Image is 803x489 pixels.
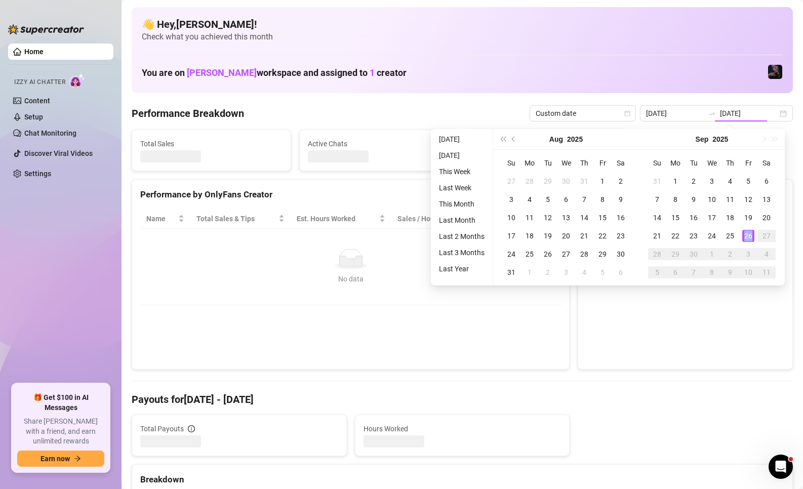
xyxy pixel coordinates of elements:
span: 🎁 Get $100 in AI Messages [17,393,104,413]
span: to [708,109,716,117]
th: Sales / Hour [391,209,467,229]
span: info-circle [188,425,195,432]
h4: Performance Breakdown [132,106,244,120]
img: logo-BBDzfeDw.svg [8,24,84,34]
img: AI Chatter [69,73,85,88]
h4: 👋 Hey, [PERSON_NAME] ! [142,17,783,31]
h4: Payouts for [DATE] - [DATE] [132,392,793,406]
span: Active Chats [308,138,450,149]
span: Chat Conversion [473,213,547,224]
div: Performance by OnlyFans Creator [140,188,561,201]
span: [PERSON_NAME] [187,67,257,78]
input: End date [720,108,778,119]
div: Sales by OnlyFans Creator [586,188,784,201]
a: Chat Monitoring [24,129,76,137]
a: Setup [24,113,43,121]
span: Total Payouts [140,423,184,434]
th: Chat Conversion [467,209,561,229]
span: Earn now [41,455,70,463]
th: Name [140,209,190,229]
a: Home [24,48,44,56]
span: swap-right [708,109,716,117]
a: Discover Viral Videos [24,149,93,157]
span: 1 [370,67,375,78]
span: Check what you achieved this month [142,31,783,43]
span: Share [PERSON_NAME] with a friend, and earn unlimited rewards [17,417,104,446]
span: Izzy AI Chatter [14,77,65,87]
img: CYBERGIRL [768,65,782,79]
span: calendar [624,110,630,116]
span: arrow-right [74,455,81,462]
h1: You are on workspace and assigned to creator [142,67,407,78]
span: Hours Worked [364,423,561,434]
button: Earn nowarrow-right [17,451,104,467]
div: Est. Hours Worked [297,213,377,224]
span: Messages Sent [475,138,617,149]
th: Total Sales & Tips [190,209,291,229]
a: Settings [24,170,51,178]
div: Breakdown [140,473,784,486]
iframe: Intercom live chat [769,455,793,479]
input: Start date [646,108,704,119]
span: Name [146,213,176,224]
span: Custom date [536,106,630,121]
div: No data [150,273,551,284]
span: Total Sales [140,138,283,149]
span: Total Sales & Tips [196,213,276,224]
a: Content [24,97,50,105]
span: Sales / Hour [397,213,453,224]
